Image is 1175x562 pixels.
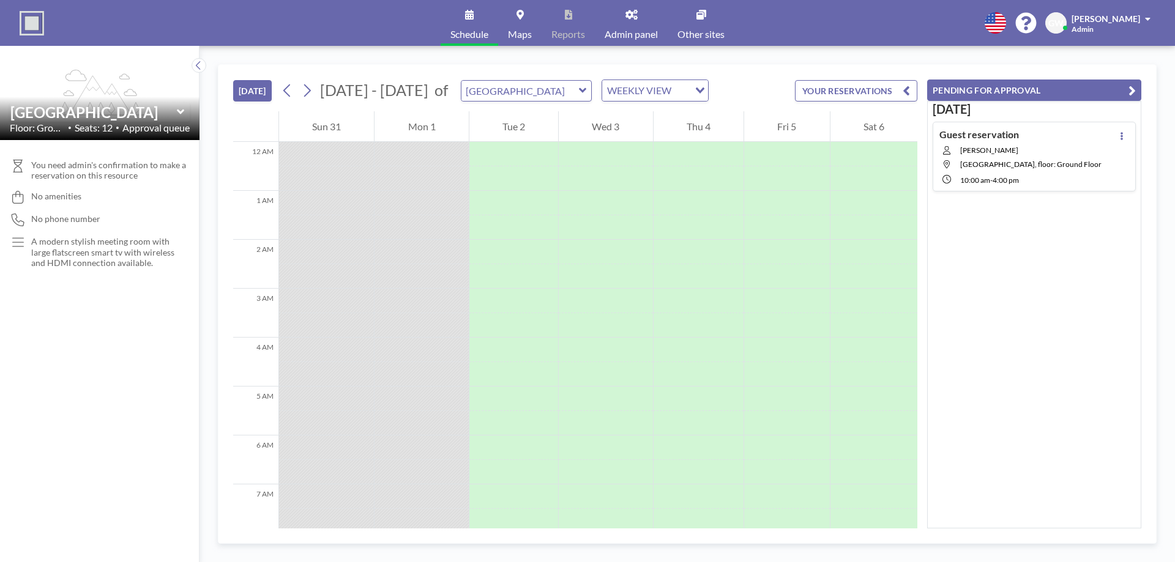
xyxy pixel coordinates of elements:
[677,29,725,39] span: Other sites
[31,191,81,202] span: No amenities
[31,236,175,268] p: A modern stylish meeting room with large flatscreen smart tv with wireless and HDMI connection av...
[450,29,488,39] span: Schedule
[233,338,278,386] div: 4 AM
[233,435,278,484] div: 6 AM
[927,79,1141,101] button: PENDING FOR APPROVAL
[116,124,119,131] span: •
[960,176,990,185] span: 10:00 AM
[1072,24,1094,34] span: Admin
[654,111,744,142] div: Thu 4
[559,111,652,142] div: Wed 3
[279,111,374,142] div: Sun 31
[960,160,1102,169] span: Vista Meeting Room, floor: Ground Floor
[744,111,829,142] div: Fri 5
[551,29,585,39] span: Reports
[233,289,278,338] div: 3 AM
[435,81,448,100] span: of
[795,80,917,102] button: YOUR RESERVATIONS
[990,176,993,185] span: -
[233,191,278,240] div: 1 AM
[233,484,278,533] div: 7 AM
[31,160,190,181] span: You need admin's confirmation to make a reservation on this resource
[20,11,44,35] img: organization-logo
[461,81,579,101] input: Vista Meeting Room
[830,111,917,142] div: Sat 6
[122,122,190,134] span: Approval queue
[1072,13,1140,24] span: [PERSON_NAME]
[675,83,688,98] input: Search for option
[605,83,674,98] span: WEEKLY VIEW
[1048,18,1064,29] span: GW
[939,128,1019,141] h4: Guest reservation
[10,103,177,121] input: Vista Meeting Room
[375,111,468,142] div: Mon 1
[320,81,428,99] span: [DATE] - [DATE]
[10,122,65,134] span: Floor: Ground Fl...
[605,29,658,39] span: Admin panel
[233,142,278,191] div: 12 AM
[960,146,1102,155] span: [PERSON_NAME]
[31,213,100,224] span: No phone number
[233,240,278,289] div: 2 AM
[469,111,558,142] div: Tue 2
[933,102,1136,117] h3: [DATE]
[233,80,272,102] button: [DATE]
[602,80,708,101] div: Search for option
[68,124,72,131] span: •
[233,386,278,435] div: 5 AM
[993,176,1019,185] span: 4:00 PM
[75,122,113,134] span: Seats: 12
[508,29,532,39] span: Maps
